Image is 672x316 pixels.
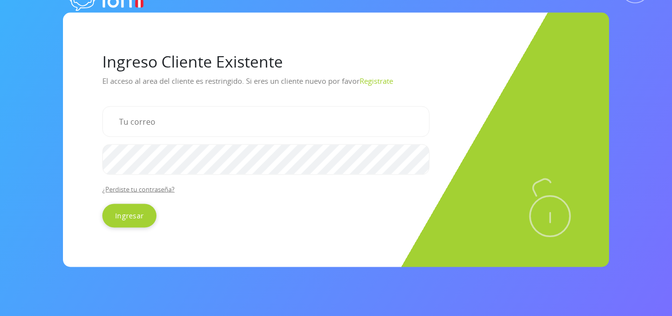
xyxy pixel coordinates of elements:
[102,106,429,137] input: Tu correo
[102,204,156,227] input: Ingresar
[102,52,570,70] h1: Ingreso Cliente Existente
[102,184,175,193] a: ¿Perdiste tu contraseña?
[102,72,570,98] p: El acceso al area del cliente es restringido. Si eres un cliente nuevo por favor
[360,75,393,85] a: Registrate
